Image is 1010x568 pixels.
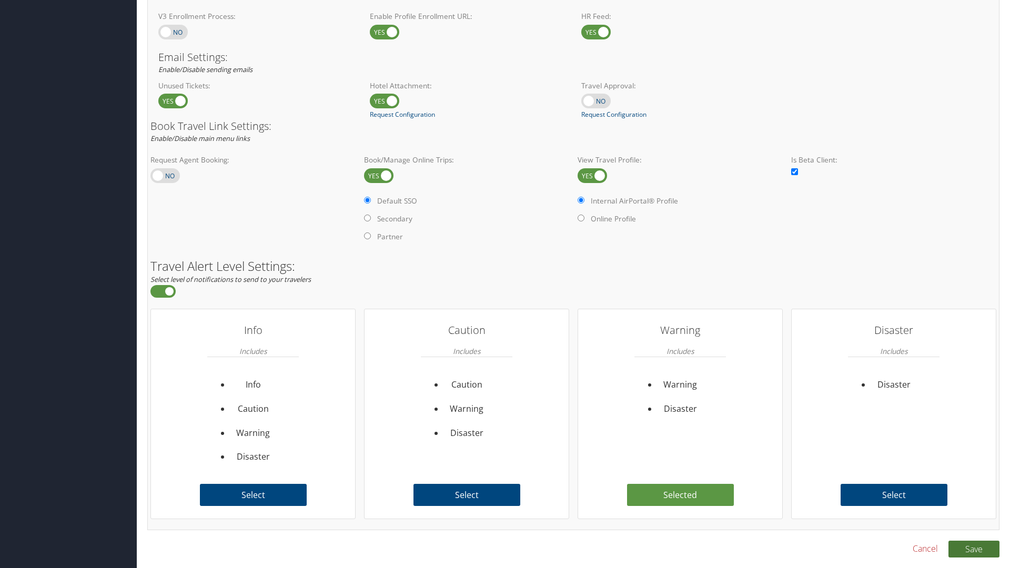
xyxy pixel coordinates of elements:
[871,373,917,397] li: Disaster
[591,214,636,224] label: Online Profile
[158,11,354,22] label: V3 Enrollment Process:
[230,397,276,421] li: Caution
[207,320,299,341] h3: Info
[377,196,417,206] label: Default SSO
[627,484,734,506] label: Selected
[158,65,252,74] em: Enable/Disable sending emails
[913,542,938,555] a: Cancel
[444,373,490,397] li: Caution
[158,52,988,63] h3: Email Settings:
[239,341,267,361] em: Includes
[370,80,565,91] label: Hotel Attachment:
[880,341,907,361] em: Includes
[413,484,520,506] label: Select
[634,320,726,341] h3: Warning
[150,260,996,272] h2: Travel Alert Level Settings:
[581,11,777,22] label: HR Feed:
[658,373,703,397] li: Warning
[230,421,276,445] li: Warning
[377,214,412,224] label: Secondary
[948,541,999,557] button: Save
[370,110,435,119] a: Request Configuration
[200,484,307,506] label: Select
[230,445,276,469] li: Disaster
[150,275,311,284] em: Select level of notifications to send to your travelers
[230,373,276,397] li: Info
[791,155,996,165] label: Is Beta Client:
[150,155,356,165] label: Request Agent Booking:
[370,11,565,22] label: Enable Profile Enrollment URL:
[158,80,354,91] label: Unused Tickets:
[591,196,678,206] label: Internal AirPortal® Profile
[444,397,490,421] li: Warning
[848,320,940,341] h3: Disaster
[658,397,703,421] li: Disaster
[150,134,250,143] em: Enable/Disable main menu links
[453,341,480,361] em: Includes
[666,341,694,361] em: Includes
[444,421,490,445] li: Disaster
[364,155,569,165] label: Book/Manage Online Trips:
[377,231,403,242] label: Partner
[150,121,996,131] h3: Book Travel Link Settings:
[841,484,947,506] label: Select
[578,155,783,165] label: View Travel Profile:
[581,80,777,91] label: Travel Approval:
[581,110,647,119] a: Request Configuration
[421,320,512,341] h3: Caution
